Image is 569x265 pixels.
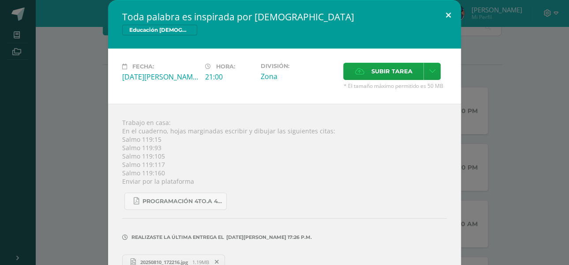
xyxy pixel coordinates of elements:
[260,63,336,69] label: División:
[260,72,336,81] div: Zona
[371,63,412,79] span: Subir tarea
[131,234,224,240] span: Realizaste la última entrega el
[122,72,198,82] div: [DATE][PERSON_NAME]
[122,11,447,23] h2: Toda palabra es inspirada por [DEMOGRAPHIC_DATA]
[205,72,253,82] div: 21:00
[216,63,235,70] span: Hora:
[124,193,227,210] a: Programación 4to.A 4ta Unidad 2025.pdf
[122,25,197,35] span: Educación [DEMOGRAPHIC_DATA]
[132,63,154,70] span: Fecha:
[343,82,447,90] span: * El tamaño máximo permitido es 50 MB
[142,198,222,205] span: Programación 4to.A 4ta Unidad 2025.pdf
